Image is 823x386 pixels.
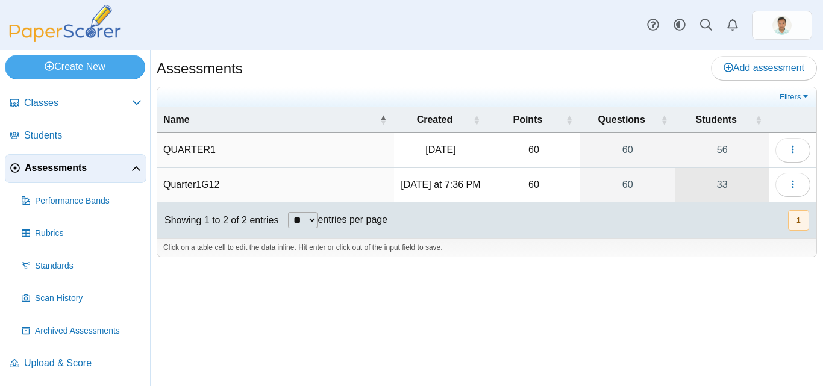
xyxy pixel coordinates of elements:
[35,293,142,305] span: Scan History
[163,114,190,125] span: Name
[5,5,125,42] img: PaperScorer
[719,12,746,39] a: Alerts
[755,107,762,132] span: Students : Activate to sort
[24,129,142,142] span: Students
[5,55,145,79] a: Create New
[425,145,455,155] time: Aug 20, 2025 at 4:03 PM
[787,210,809,230] nav: pagination
[24,96,132,110] span: Classes
[35,260,142,272] span: Standards
[772,16,792,35] span: adonis maynard pilongo
[35,228,142,240] span: Rubrics
[157,238,816,257] div: Click on a table cell to edit the data inline. Hit enter or click out of the input field to save.
[675,133,769,167] a: 56
[5,89,146,118] a: Classes
[5,122,146,151] a: Students
[580,133,675,167] a: 60
[5,33,125,43] a: PaperScorer
[788,210,809,230] button: 1
[724,63,804,73] span: Add assessment
[487,133,580,167] td: 60
[417,114,453,125] span: Created
[5,154,146,183] a: Assessments
[777,91,813,103] a: Filters
[157,58,243,79] h1: Assessments
[513,114,542,125] span: Points
[487,168,580,202] td: 60
[17,252,146,281] a: Standards
[35,325,142,337] span: Archived Assessments
[17,219,146,248] a: Rubrics
[157,133,394,167] td: QUARTER1
[473,107,480,132] span: Created : Activate to sort
[157,168,394,202] td: Quarter1G12
[566,107,573,132] span: Points : Activate to sort
[752,11,812,40] a: ps.qM1w65xjLpOGVUdR
[772,16,792,35] img: ps.qM1w65xjLpOGVUdR
[25,161,131,175] span: Assessments
[598,114,645,125] span: Questions
[17,187,146,216] a: Performance Bands
[24,356,142,370] span: Upload & Score
[17,284,146,313] a: Scan History
[580,168,675,202] a: 60
[661,107,668,132] span: Questions : Activate to sort
[35,195,142,207] span: Performance Bands
[5,349,146,378] a: Upload & Score
[318,214,387,225] label: entries per page
[401,179,480,190] time: Aug 24, 2025 at 7:36 PM
[675,168,769,202] a: 33
[380,107,387,132] span: Name : Activate to invert sorting
[17,317,146,346] a: Archived Assessments
[696,114,737,125] span: Students
[157,202,278,238] div: Showing 1 to 2 of 2 entries
[711,56,817,80] a: Add assessment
